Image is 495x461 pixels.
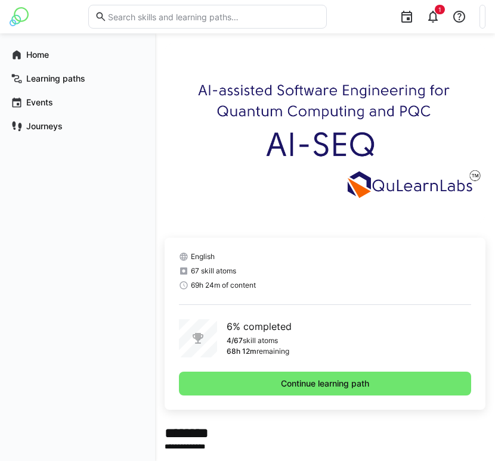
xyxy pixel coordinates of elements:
[256,347,289,356] p: remaining
[179,372,471,395] button: Continue learning path
[279,378,371,390] span: Continue learning path
[243,336,278,345] p: skill atoms
[191,281,256,290] span: 69h 24m of content
[227,347,256,356] p: 68h 12m
[191,252,215,261] span: English
[438,6,441,13] span: 1
[227,319,292,334] p: 6% completed
[107,11,320,22] input: Search skills and learning paths…
[227,336,243,345] p: 4/67
[191,266,236,276] span: 67 skill atoms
